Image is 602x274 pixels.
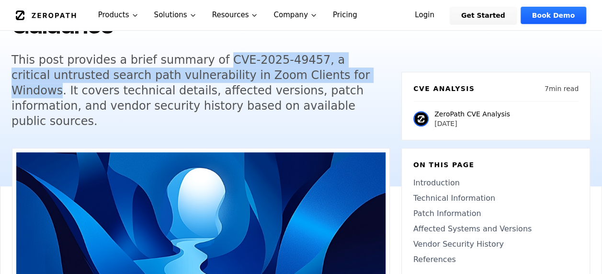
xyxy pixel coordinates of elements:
[545,84,579,93] p: 7 min read
[434,119,510,128] p: [DATE]
[413,160,578,170] h6: On this page
[413,239,578,250] a: Vendor Security History
[413,177,578,189] a: Introduction
[413,84,475,93] h6: CVE Analysis
[413,111,429,126] img: ZeroPath CVE Analysis
[413,254,578,265] a: References
[11,52,379,129] h5: This post provides a brief summary of CVE-2025-49457, a critical untrusted search path vulnerabil...
[434,109,510,119] p: ZeroPath CVE Analysis
[413,193,578,204] a: Technical Information
[450,7,517,24] a: Get Started
[413,223,578,235] a: Affected Systems and Versions
[413,208,578,219] a: Patch Information
[403,7,446,24] a: Login
[521,7,586,24] a: Book Demo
